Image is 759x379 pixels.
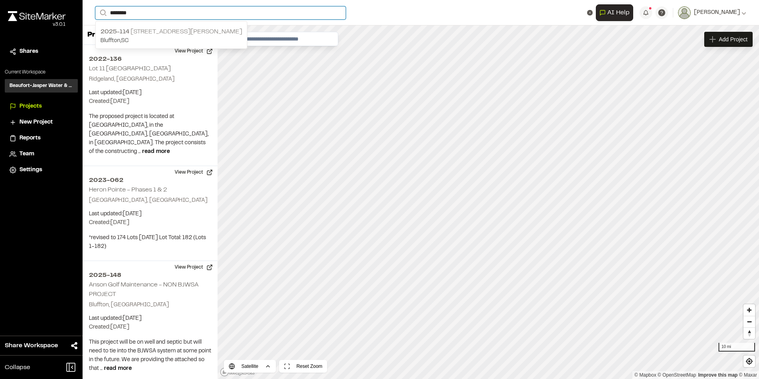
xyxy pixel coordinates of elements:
[100,37,242,45] p: Bluffton , SC
[10,118,73,127] a: New Project
[87,30,117,41] p: Projects
[587,10,593,15] button: Clear text
[698,372,738,378] a: Map feedback
[220,367,255,377] a: Mapbox logo
[744,328,755,339] span: Reset bearing to north
[19,102,42,111] span: Projects
[658,372,696,378] a: OpenStreetMap
[5,363,30,372] span: Collapse
[89,112,211,156] p: The proposed project is located at [GEOGRAPHIC_DATA], in the [GEOGRAPHIC_DATA], [GEOGRAPHIC_DATA]...
[19,118,53,127] span: New Project
[744,327,755,339] button: Reset bearing to north
[89,97,211,106] p: Created: [DATE]
[89,89,211,97] p: Last updated: [DATE]
[10,134,73,143] a: Reports
[170,261,218,274] button: View Project
[95,6,110,19] button: Search
[8,21,65,28] div: Oh geez...please don't...
[10,150,73,159] a: Team
[719,343,755,352] div: 10 mi
[89,271,211,280] h2: 2025-148
[719,35,747,43] span: Add Project
[744,316,755,327] button: Zoom out
[8,11,65,21] img: rebrand.png
[10,102,73,111] a: Projects
[634,372,656,378] a: Mapbox
[739,372,757,378] a: Maxar
[89,338,211,373] p: This project will be on well and septic but will need to tie into the BJWSA system at some point ...
[89,196,211,205] p: [GEOGRAPHIC_DATA], [GEOGRAPHIC_DATA]
[96,24,247,48] a: 2025-114 [STREET_ADDRESS][PERSON_NAME]Bluffton,SC
[89,234,211,251] p: *revised to 174 Lots [DATE] Lot Total: 182 (Lots 1-182)
[744,304,755,316] button: Zoom in
[596,4,636,21] div: Open AI Assistant
[19,134,40,143] span: Reports
[744,356,755,367] button: Find my location
[19,47,38,56] span: Shares
[218,25,759,379] canvas: Map
[678,6,691,19] img: User
[89,176,211,185] h2: 2023-062
[89,75,211,84] p: Ridgeland, [GEOGRAPHIC_DATA]
[100,27,242,37] p: [STREET_ADDRESS][PERSON_NAME]
[89,219,211,227] p: Created: [DATE]
[89,323,211,332] p: Created: [DATE]
[607,8,630,17] span: AI Help
[279,360,327,373] button: Reset Zoom
[10,166,73,174] a: Settings
[5,69,78,76] p: Current Workspace
[224,360,276,373] button: Satellite
[10,82,73,89] h3: Beaufort-Jasper Water & Sewer Authority
[89,210,211,219] p: Last updated: [DATE]
[678,6,746,19] button: [PERSON_NAME]
[5,341,58,350] span: Share Workspace
[100,29,129,35] span: 2025-114
[19,150,34,159] span: Team
[10,47,73,56] a: Shares
[170,166,218,179] button: View Project
[142,149,170,154] span: read more
[89,66,171,72] h2: Lot 11 [GEOGRAPHIC_DATA]
[89,314,211,323] p: Last updated: [DATE]
[19,166,42,174] span: Settings
[89,301,211,309] p: Bluffton, [GEOGRAPHIC_DATA]
[89,54,211,64] h2: 2022-136
[170,45,218,58] button: View Project
[89,187,167,193] h2: Heron Pointe - Phases 1 & 2
[596,4,633,21] button: Open AI Assistant
[104,366,132,371] span: read more
[89,282,198,297] h2: Anson Golf Maintenance - NON BJWSA PROJECT
[694,8,740,17] span: [PERSON_NAME]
